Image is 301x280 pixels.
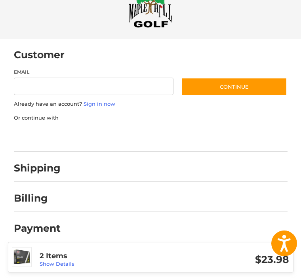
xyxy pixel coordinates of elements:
[40,261,74,267] a: Show Details
[14,69,173,76] label: Email
[14,114,288,122] p: Or continue with
[14,162,61,174] h2: Shipping
[164,253,289,266] h3: $23.98
[40,251,164,261] h3: 2 Items
[84,101,115,107] a: Sign in now
[14,49,65,61] h2: Customer
[78,130,138,144] iframe: PayPal-paylater
[14,192,60,204] h2: Billing
[181,78,287,96] button: Continue
[11,130,70,144] iframe: PayPal-paypal
[145,130,205,144] iframe: PayPal-venmo
[14,222,61,234] h2: Payment
[14,100,288,108] p: Already have an account?
[236,259,301,280] iframe: Google Customer Reviews
[12,248,31,267] img: Wilson Staff DUO Soft Golf Balls - Prior Generation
